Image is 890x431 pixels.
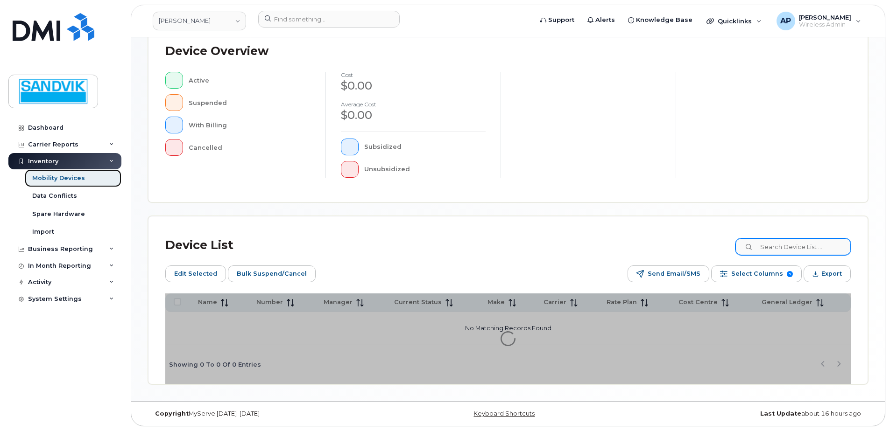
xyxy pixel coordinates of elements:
span: 9 [787,271,793,277]
strong: Last Update [760,410,801,417]
a: Knowledge Base [622,11,699,29]
span: Export [821,267,842,281]
div: $0.00 [341,78,486,94]
button: Export [804,265,851,282]
div: MyServe [DATE]–[DATE] [148,410,388,417]
div: Quicklinks [700,12,768,30]
div: Device List [165,233,233,257]
input: Search Device List ... [735,238,851,255]
div: Device Overview [165,39,268,63]
button: Select Columns 9 [711,265,802,282]
a: Keyboard Shortcuts [473,410,535,417]
span: Support [548,15,574,25]
div: Cancelled [189,139,311,156]
div: With Billing [189,117,311,133]
span: Bulk Suspend/Cancel [237,267,307,281]
div: Active [189,72,311,89]
h4: cost [341,72,486,78]
span: Alerts [595,15,615,25]
h4: Average cost [341,101,486,107]
span: Wireless Admin [799,21,851,28]
div: Subsidized [364,139,486,155]
input: Find something... [258,11,400,28]
span: Knowledge Base [636,15,692,25]
div: about 16 hours ago [628,410,868,417]
a: Support [534,11,581,29]
a: Alerts [581,11,622,29]
div: Annette Panzani [770,12,868,30]
a: Sandvik Tamrock [153,12,246,30]
span: Edit Selected [174,267,217,281]
strong: Copyright [155,410,189,417]
button: Send Email/SMS [628,265,709,282]
span: [PERSON_NAME] [799,14,851,21]
span: Quicklinks [718,17,752,25]
div: Unsubsidized [364,161,486,178]
span: Send Email/SMS [648,267,700,281]
span: Select Columns [731,267,783,281]
button: Edit Selected [165,265,226,282]
div: Suspended [189,94,311,111]
div: $0.00 [341,107,486,123]
button: Bulk Suspend/Cancel [228,265,316,282]
span: AP [780,15,791,27]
